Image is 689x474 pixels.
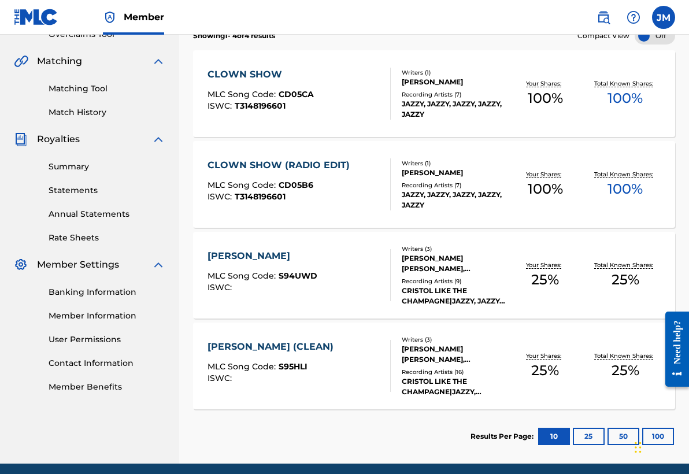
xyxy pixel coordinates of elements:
div: Writers ( 1 ) [402,68,505,77]
a: Matching Tool [49,83,165,95]
div: [PERSON_NAME] (CLEAN) [208,340,339,354]
span: T3148196601 [235,101,286,111]
span: Member [124,10,164,24]
button: 10 [538,428,570,445]
a: Member Information [49,310,165,322]
p: Your Shares: [526,261,564,269]
div: [PERSON_NAME] [208,249,317,263]
span: T3148196601 [235,191,286,202]
a: [PERSON_NAME] (CLEAN)MLC Song Code:S95HLIISWC:Writers (3)[PERSON_NAME] [PERSON_NAME], [PERSON_NAM... [193,323,675,409]
div: CRISTOL LIKE THE CHAMPAGNE|JAZZY, JAZZY, JAZZY, CRISTOL LIKE THE CHAMPAGNE|JAZZY, CRISTOL LIKE TH... [402,286,505,306]
span: 25 % [531,269,559,290]
img: expand [151,54,165,68]
span: 100 % [528,179,563,199]
a: Rate Sheets [49,232,165,244]
img: expand [151,258,165,272]
div: Writers ( 1 ) [402,159,505,168]
span: 100 % [607,88,643,109]
a: Banking Information [49,286,165,298]
div: CRISTOL LIKE THE CHAMPAGNE|JAZZY, JAZZY|CRISTOL LIKE THE CHAMPAGNE, CRISTOL LIKE THE CHAMPAGNE|JA... [402,376,505,397]
button: 25 [573,428,605,445]
a: Match History [49,106,165,118]
div: Writers ( 3 ) [402,335,505,344]
img: Member Settings [14,258,28,272]
div: Recording Artists ( 7 ) [402,181,505,190]
p: Total Known Shares: [594,79,656,88]
p: Your Shares: [526,170,564,179]
span: Member Settings [37,258,119,272]
a: Public Search [592,6,615,29]
img: help [627,10,640,24]
span: MLC Song Code : [208,271,279,281]
img: MLC Logo [14,9,58,25]
span: MLC Song Code : [208,361,279,372]
div: User Menu [652,6,675,29]
span: Royalties [37,132,80,146]
span: CD05B6 [279,180,313,190]
a: CLOWN SHOW (RADIO EDIT)MLC Song Code:CD05B6ISWC:T3148196601Writers (1)[PERSON_NAME]Recording Arti... [193,141,675,228]
div: [PERSON_NAME] [PERSON_NAME], [PERSON_NAME], [PERSON_NAME] [402,253,505,274]
span: Matching [37,54,82,68]
button: 50 [607,428,639,445]
span: 25 % [531,360,559,381]
iframe: Resource Center [657,300,689,399]
a: Contact Information [49,357,165,369]
p: Results Per Page: [471,431,536,442]
span: ISWC : [208,282,235,292]
span: 25 % [612,269,639,290]
a: Summary [49,161,165,173]
a: CLOWN SHOWMLC Song Code:CD05CAISWC:T3148196601Writers (1)[PERSON_NAME]Recording Artists (7)JAZZY,... [193,50,675,137]
span: ISWC : [208,191,235,202]
div: [PERSON_NAME] [402,168,505,178]
div: JAZZY, JAZZY, JAZZY, JAZZY, JAZZY [402,190,505,210]
img: Top Rightsholder [103,10,117,24]
span: MLC Song Code : [208,89,279,99]
div: Writers ( 3 ) [402,245,505,253]
span: ISWC : [208,373,235,383]
iframe: Chat Widget [631,419,689,474]
div: Help [622,6,645,29]
div: JAZZY, JAZZY, JAZZY, JAZZY, JAZZY [402,99,505,120]
div: CLOWN SHOW (RADIO EDIT) [208,158,355,172]
p: Total Known Shares: [594,170,656,179]
span: 100 % [607,179,643,199]
div: Recording Artists ( 16 ) [402,368,505,376]
img: Matching [14,54,28,68]
p: Your Shares: [526,79,564,88]
div: Recording Artists ( 9 ) [402,277,505,286]
span: S94UWD [279,271,317,281]
p: Your Shares: [526,351,564,360]
p: Total Known Shares: [594,261,656,269]
a: User Permissions [49,334,165,346]
span: 25 % [612,360,639,381]
a: Statements [49,184,165,197]
div: Recording Artists ( 7 ) [402,90,505,99]
p: Total Known Shares: [594,351,656,360]
div: [PERSON_NAME] [402,77,505,87]
img: search [597,10,610,24]
span: 100 % [528,88,563,109]
span: S95HLI [279,361,308,372]
span: MLC Song Code : [208,180,279,190]
div: Drag [635,430,642,465]
img: expand [151,132,165,146]
span: Compact View [577,31,629,41]
p: Showing 1 - 4 of 4 results [193,31,275,41]
a: [PERSON_NAME]MLC Song Code:S94UWDISWC:Writers (3)[PERSON_NAME] [PERSON_NAME], [PERSON_NAME], [PER... [193,232,675,319]
a: Member Benefits [49,381,165,393]
div: CLOWN SHOW [208,68,314,82]
a: Annual Statements [49,208,165,220]
span: ISWC : [208,101,235,111]
img: Royalties [14,132,28,146]
span: CD05CA [279,89,314,99]
div: [PERSON_NAME] [PERSON_NAME], [PERSON_NAME], [PERSON_NAME] [402,344,505,365]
